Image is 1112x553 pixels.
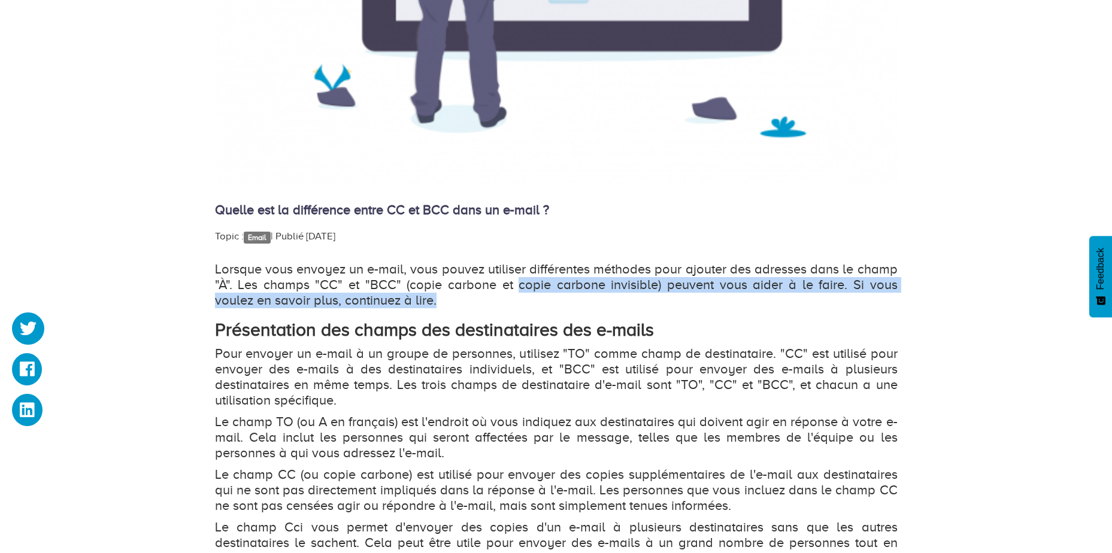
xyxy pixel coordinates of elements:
span: Topic : | [215,230,273,242]
span: Publié [DATE] [275,230,335,242]
p: Le champ CC (ou copie carbone) est utilisé pour envoyer des copies supplémentaires de l'e-mail au... [215,467,898,513]
strong: Présentation des champs des destinataires des e-mails [215,320,654,340]
span: Feedback [1095,248,1106,290]
p: Lorsque vous envoyez un e-mail, vous pouvez utiliser différentes méthodes pour ajouter des adress... [215,262,898,308]
h4: Quelle est la différence entre CC et BCC dans un e-mail ? [215,203,898,217]
p: Pour envoyer un e-mail à un groupe de personnes, utilisez "TO" comme champ de destinataire. "CC" ... [215,346,898,408]
a: Email [244,232,271,244]
button: Feedback - Afficher l’enquête [1089,236,1112,317]
p: Le champ TO (ou A en français) est l'endroit où vous indiquez aux destinataires qui doivent agir ... [215,414,898,461]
